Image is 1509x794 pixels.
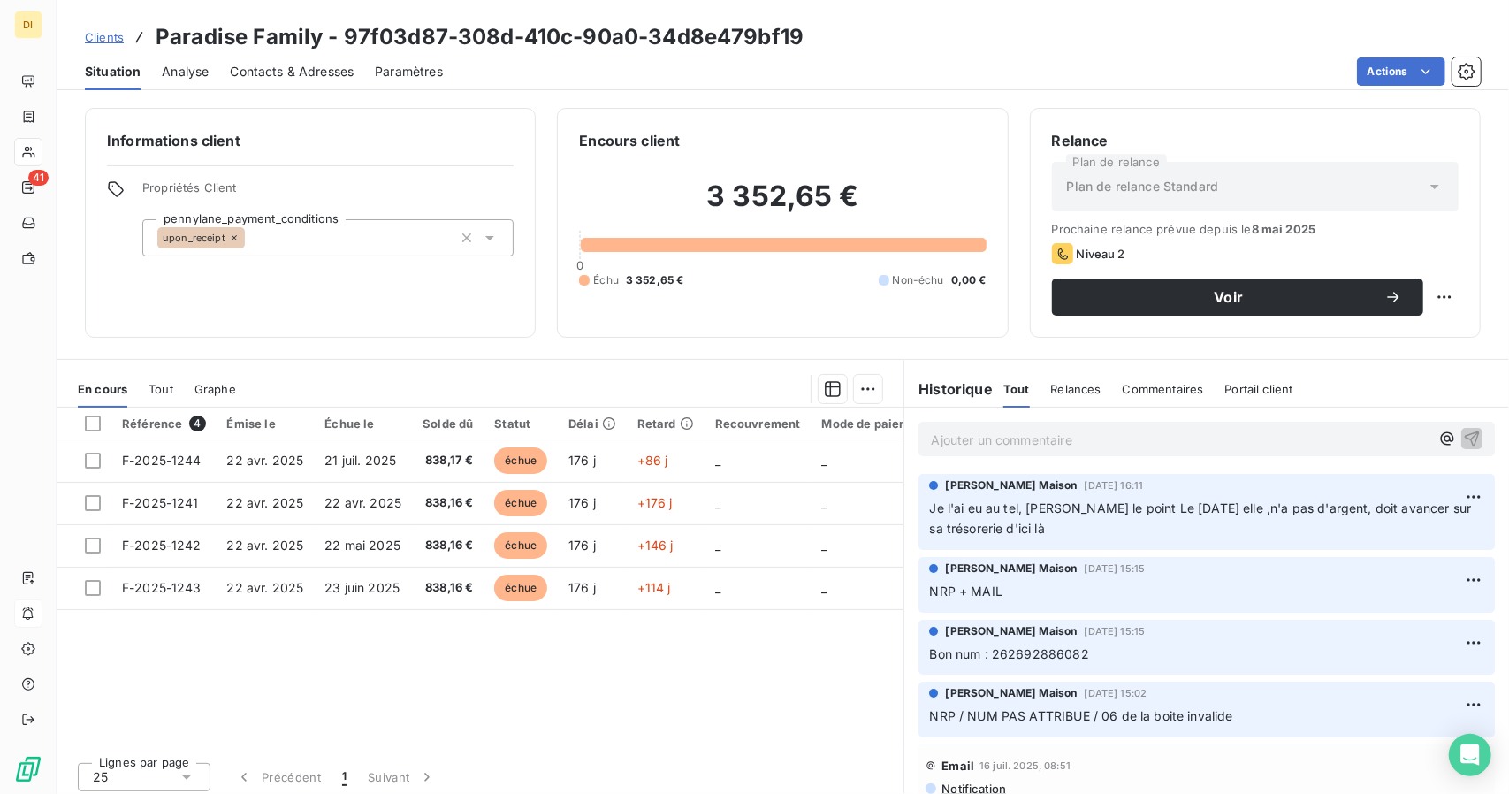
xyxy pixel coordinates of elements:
div: Statut [494,416,547,431]
span: _ [715,538,720,553]
div: Solde dû [423,416,473,431]
span: Contacts & Adresses [230,63,354,80]
span: 41 [28,170,49,186]
span: _ [822,495,827,510]
span: Relances [1051,382,1101,396]
span: 1 [342,768,347,786]
span: 838,16 € [423,579,473,597]
span: 838,16 € [423,494,473,512]
div: DI [14,11,42,39]
span: 0,00 € [951,272,987,288]
span: +176 j [637,495,673,510]
button: Voir [1052,279,1423,316]
span: NRP / NUM PAS ATTRIBUE / 06 de la boite invalide [929,708,1232,723]
span: 176 j [568,453,596,468]
span: Prochaine relance prévue depuis le [1052,222,1459,236]
span: 22 mai 2025 [324,538,400,553]
span: 838,17 € [423,452,473,470]
span: Clients [85,30,124,44]
span: 176 j [568,580,596,595]
div: Open Intercom Messenger [1449,734,1491,776]
span: Je l'ai eu au tel, [PERSON_NAME] le point Le [DATE] elle ,n'a pas d'argent, doit avancer sur sa t... [929,500,1475,536]
span: Graphe [194,382,236,396]
span: Niveau 2 [1077,247,1125,261]
span: Commentaires [1123,382,1204,396]
span: 22 avr. 2025 [227,495,304,510]
span: _ [822,453,827,468]
span: Situation [85,63,141,80]
span: _ [715,495,720,510]
h2: 3 352,65 € [579,179,986,232]
span: NRP + MAIL [929,584,1002,599]
span: échue [494,575,547,601]
span: _ [822,538,827,553]
span: Bon num : 262692886082 [929,646,1088,661]
div: Échue le [324,416,401,431]
button: Actions [1357,57,1445,86]
span: 22 avr. 2025 [227,580,304,595]
span: Tout [149,382,173,396]
h6: Informations client [107,130,514,151]
span: _ [715,580,720,595]
input: Ajouter une valeur [245,230,259,246]
span: [PERSON_NAME] Maison [945,623,1077,639]
span: Voir [1073,290,1384,304]
span: 176 j [568,538,596,553]
h6: Encours client [579,130,680,151]
div: Mode de paiement [822,416,929,431]
span: 23 juin 2025 [324,580,400,595]
span: 22 avr. 2025 [324,495,401,510]
span: Échu [593,272,619,288]
span: 838,16 € [423,537,473,554]
span: Analyse [162,63,209,80]
div: Recouvrement [715,416,801,431]
div: Retard [637,416,694,431]
h6: Relance [1052,130,1459,151]
span: F-2025-1244 [122,453,202,468]
span: 176 j [568,495,596,510]
h3: Paradise Family - 97f03d87-308d-410c-90a0-34d8e479bf19 [156,21,804,53]
span: En cours [78,382,127,396]
span: 3 352,65 € [626,272,684,288]
span: [PERSON_NAME] Maison [945,477,1077,493]
span: _ [715,453,720,468]
span: Portail client [1225,382,1293,396]
span: Propriétés Client [142,180,514,205]
a: Clients [85,28,124,46]
span: 22 avr. 2025 [227,453,304,468]
span: [DATE] 15:02 [1084,688,1147,699]
span: 0 [576,258,583,272]
span: +86 j [637,453,668,468]
h6: Historique [904,378,993,400]
span: +114 j [637,580,671,595]
span: Paramètres [375,63,443,80]
span: échue [494,490,547,516]
span: 8 mai 2025 [1252,222,1316,236]
span: 25 [93,768,108,786]
span: F-2025-1242 [122,538,202,553]
span: Non-échu [893,272,944,288]
span: _ [822,580,827,595]
span: upon_receipt [163,233,225,243]
span: Plan de relance Standard [1067,178,1219,195]
span: Tout [1003,382,1030,396]
span: échue [494,447,547,474]
div: Émise le [227,416,304,431]
span: F-2025-1241 [122,495,199,510]
span: [PERSON_NAME] Maison [945,685,1077,701]
span: [DATE] 15:15 [1084,563,1145,574]
span: [DATE] 16:11 [1084,480,1143,491]
span: F-2025-1243 [122,580,202,595]
span: +146 j [637,538,674,553]
span: [DATE] 15:15 [1084,626,1145,637]
span: [PERSON_NAME] Maison [945,561,1077,576]
div: Référence [122,416,206,431]
span: 21 juil. 2025 [324,453,396,468]
span: 4 [189,416,205,431]
div: Délai [568,416,616,431]
span: échue [494,532,547,559]
span: Email [941,759,974,773]
span: 16 juil. 2025, 08:51 [979,760,1071,771]
img: Logo LeanPay [14,755,42,783]
span: 22 avr. 2025 [227,538,304,553]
